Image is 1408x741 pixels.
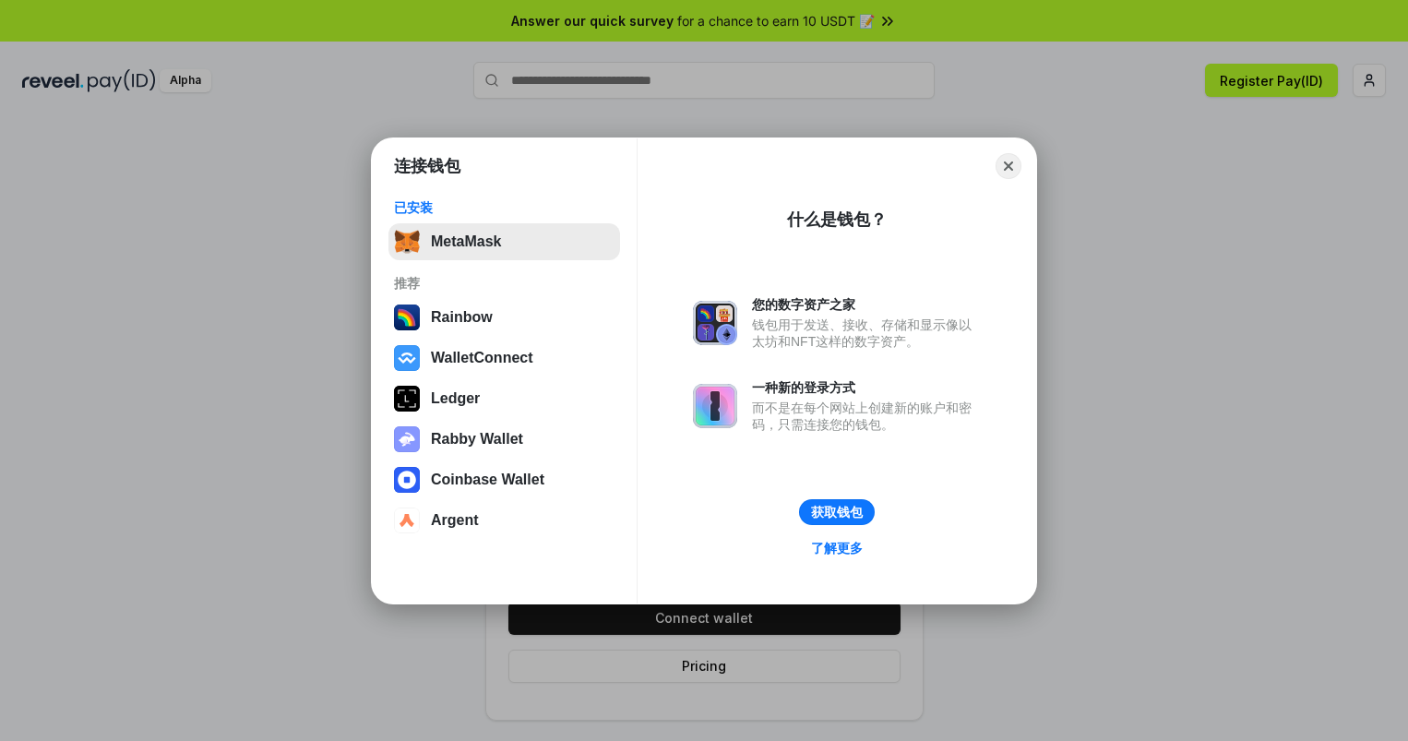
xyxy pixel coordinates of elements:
button: Rainbow [388,299,620,336]
div: 已安装 [394,199,615,216]
img: svg+xml,%3Csvg%20fill%3D%22none%22%20height%3D%2233%22%20viewBox%3D%220%200%2035%2033%22%20width%... [394,229,420,255]
button: Rabby Wallet [388,421,620,458]
button: Close [996,153,1021,179]
h1: 连接钱包 [394,155,460,177]
div: 获取钱包 [811,504,863,520]
div: MetaMask [431,233,501,250]
img: svg+xml,%3Csvg%20width%3D%2228%22%20height%3D%2228%22%20viewBox%3D%220%200%2028%2028%22%20fill%3D... [394,345,420,371]
div: 推荐 [394,275,615,292]
img: svg+xml,%3Csvg%20xmlns%3D%22http%3A%2F%2Fwww.w3.org%2F2000%2Fsvg%22%20fill%3D%22none%22%20viewBox... [693,301,737,345]
div: Coinbase Wallet [431,472,544,488]
div: 了解更多 [811,540,863,556]
button: Coinbase Wallet [388,461,620,498]
button: WalletConnect [388,340,620,376]
img: svg+xml,%3Csvg%20width%3D%22120%22%20height%3D%22120%22%20viewBox%3D%220%200%20120%20120%22%20fil... [394,305,420,330]
div: Ledger [431,390,480,407]
button: MetaMask [388,223,620,260]
img: svg+xml,%3Csvg%20xmlns%3D%22http%3A%2F%2Fwww.w3.org%2F2000%2Fsvg%22%20fill%3D%22none%22%20viewBox... [394,426,420,452]
div: WalletConnect [431,350,533,366]
img: svg+xml,%3Csvg%20width%3D%2228%22%20height%3D%2228%22%20viewBox%3D%220%200%2028%2028%22%20fill%3D... [394,467,420,493]
img: svg+xml,%3Csvg%20width%3D%2228%22%20height%3D%2228%22%20viewBox%3D%220%200%2028%2028%22%20fill%3D... [394,508,420,533]
img: svg+xml,%3Csvg%20xmlns%3D%22http%3A%2F%2Fwww.w3.org%2F2000%2Fsvg%22%20width%3D%2228%22%20height%3... [394,386,420,412]
div: 您的数字资产之家 [752,296,981,313]
div: 什么是钱包？ [787,209,887,231]
div: Rainbow [431,309,493,326]
img: svg+xml,%3Csvg%20xmlns%3D%22http%3A%2F%2Fwww.w3.org%2F2000%2Fsvg%22%20fill%3D%22none%22%20viewBox... [693,384,737,428]
div: Argent [431,512,479,529]
div: 钱包用于发送、接收、存储和显示像以太坊和NFT这样的数字资产。 [752,317,981,350]
button: Argent [388,502,620,539]
button: Ledger [388,380,620,417]
button: 获取钱包 [799,499,875,525]
div: Rabby Wallet [431,431,523,448]
div: 而不是在每个网站上创建新的账户和密码，只需连接您的钱包。 [752,400,981,433]
div: 一种新的登录方式 [752,379,981,396]
a: 了解更多 [800,536,874,560]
